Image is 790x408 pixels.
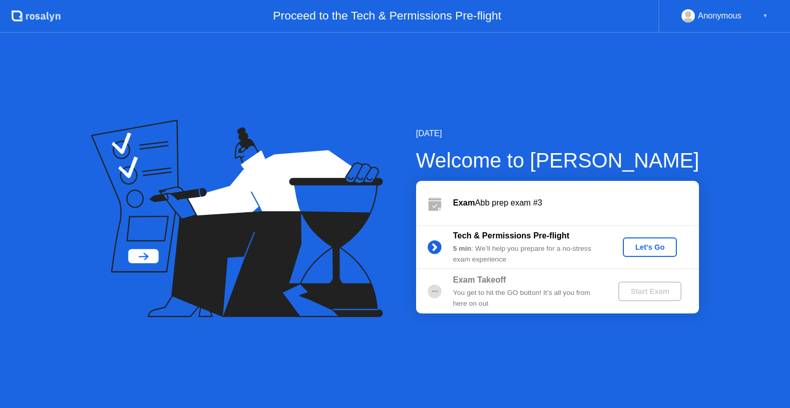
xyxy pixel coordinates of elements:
b: Tech & Permissions Pre-flight [453,231,569,240]
b: Exam [453,198,475,207]
div: [DATE] [416,127,699,140]
b: 5 min [453,245,472,252]
div: You get to hit the GO button! It’s all you from here on out [453,288,601,309]
div: Let's Go [627,243,673,251]
div: : We’ll help you prepare for a no-stress exam experience [453,244,601,265]
div: ▼ [763,9,768,23]
div: Anonymous [698,9,742,23]
div: Abb prep exam #3 [453,197,699,209]
div: Welcome to [PERSON_NAME] [416,145,699,176]
button: Start Exam [618,282,681,301]
button: Let's Go [623,237,677,257]
div: Start Exam [622,287,677,295]
b: Exam Takeoff [453,275,506,284]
